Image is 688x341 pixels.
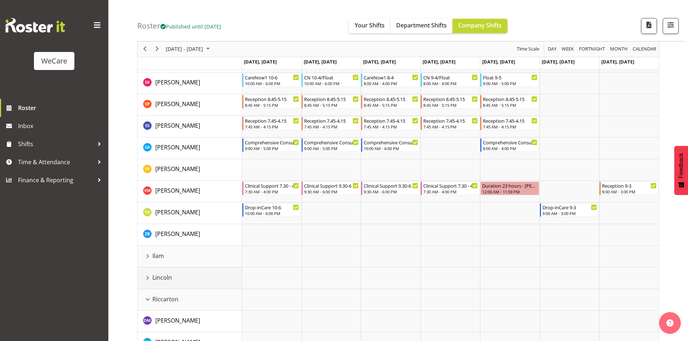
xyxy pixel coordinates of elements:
[480,73,539,87] div: Saahit Kour"s event - Float 9-5 Begin From Friday, October 17, 2025 at 9:00:00 AM GMT+13:00 Ends ...
[364,95,418,102] div: Reception 8.45-5.15
[516,45,540,54] span: Time Scale
[632,45,658,54] button: Month
[160,23,221,30] span: Published until [DATE]
[482,58,515,65] span: [DATE], [DATE]
[138,311,242,332] td: Deepti Mahajan resource
[423,117,478,124] div: Reception 7.45-4.15
[138,246,242,267] td: Ilam resource
[458,21,502,29] span: Company Shifts
[602,182,657,189] div: Reception 9-3
[674,146,688,195] button: Feedback - Show survey
[138,289,242,311] td: Riccarton resource
[139,41,151,57] div: previous period
[304,139,359,146] div: Comprehensive Consult 9-5
[155,143,200,152] a: [PERSON_NAME]
[155,100,200,108] span: [PERSON_NAME]
[242,138,301,152] div: Sarah Abbott"s event - Comprehensive Consult 9-5 Begin From Monday, October 13, 2025 at 9:00:00 A...
[601,58,634,65] span: [DATE], [DATE]
[304,124,359,130] div: 7:45 AM - 4:15 PM
[242,182,301,195] div: Viktoriia Molchanova"s event - Clinical Support 7.30 - 4 Begin From Monday, October 13, 2025 at 7...
[364,145,418,151] div: 10:00 AM - 6:00 PM
[245,117,299,124] div: Reception 7.45-4.15
[361,182,420,195] div: Viktoriia Molchanova"s event - Clinical Support 9.30-6 Begin From Wednesday, October 15, 2025 at ...
[483,117,537,124] div: Reception 7.45-4.15
[609,45,629,54] button: Timeline Month
[165,45,213,54] button: October 2025
[663,18,679,34] button: Filter Shifts
[163,41,214,57] div: October 13 - 19, 2025
[364,182,418,189] div: Clinical Support 9.30-6
[483,95,537,102] div: Reception 8.45-5.15
[245,95,299,102] div: Reception 8.45-5.15
[364,139,418,146] div: Comprehensive Consult 10-6
[361,95,420,109] div: Samantha Poultney"s event - Reception 8.45-5.15 Begin From Wednesday, October 15, 2025 at 8:45:00...
[480,182,539,195] div: Viktoriia Molchanova"s event - Duration 23 hours - Viktoriia Molchanova Begin From Friday, Octobe...
[361,138,420,152] div: Sarah Abbott"s event - Comprehensive Consult 10-6 Begin From Wednesday, October 15, 2025 at 10:00...
[155,316,200,325] a: [PERSON_NAME]
[304,80,359,86] div: 10:00 AM - 6:00 PM
[242,117,301,130] div: Sara Sherwin"s event - Reception 7.45-4.15 Begin From Monday, October 13, 2025 at 7:45:00 AM GMT+...
[364,102,418,108] div: 8:45 AM - 5:15 PM
[364,117,418,124] div: Reception 7.45-4.15
[245,74,299,81] div: CareNow1 10-6
[138,202,242,224] td: Yvonne Denny resource
[302,182,360,195] div: Viktoriia Molchanova"s event - Clinical Support 9.30-6 Begin From Tuesday, October 14, 2025 at 9:...
[304,182,359,189] div: Clinical Support 9.30-6
[361,73,420,87] div: Saahit Kour"s event - CareNow1 8-4 Begin From Wednesday, October 15, 2025 at 8:00:00 AM GMT+13:00...
[302,117,360,130] div: Sara Sherwin"s event - Reception 7.45-4.15 Begin From Tuesday, October 14, 2025 at 7:45:00 AM GMT...
[304,58,337,65] span: [DATE], [DATE]
[349,19,390,33] button: Your Shifts
[155,122,200,130] span: [PERSON_NAME]
[641,18,657,34] button: Download a PDF of the roster according to the set date range.
[547,45,557,54] span: Day
[547,45,558,54] button: Timeline Day
[483,80,537,86] div: 9:00 AM - 5:00 PM
[516,45,541,54] button: Time Scale
[155,187,200,194] span: [PERSON_NAME]
[245,80,299,86] div: 10:00 AM - 6:00 PM
[355,21,385,29] span: Your Shifts
[421,182,480,195] div: Viktoriia Molchanova"s event - Clinical Support 7.30 - 4 Begin From Thursday, October 16, 2025 at...
[18,102,105,113] span: Roster
[138,94,242,116] td: Samantha Poultney resource
[302,138,360,152] div: Sarah Abbott"s event - Comprehensive Consult 9-5 Begin From Tuesday, October 14, 2025 at 9:00:00 ...
[242,95,301,109] div: Samantha Poultney"s event - Reception 8.45-5.15 Begin From Monday, October 13, 2025 at 8:45:00 AM...
[5,18,65,32] img: Rosterit website logo
[483,102,537,108] div: 8:45 AM - 5:15 PM
[482,182,537,189] div: Duration 23 hours - [PERSON_NAME]
[155,121,200,130] a: [PERSON_NAME]
[155,230,200,238] span: [PERSON_NAME]
[244,58,277,65] span: [DATE], [DATE]
[483,139,537,146] div: Comprehensive Consult 8-4
[304,189,359,194] div: 9:30 AM - 6:00 PM
[137,22,221,30] h4: Roster
[18,139,94,149] span: Shifts
[542,204,597,211] div: Drop-inCare 9-3
[155,186,200,195] a: [PERSON_NAME]
[480,117,539,130] div: Sara Sherwin"s event - Reception 7.45-4.15 Begin From Friday, October 17, 2025 at 7:45:00 AM GMT+...
[245,210,299,216] div: 10:00 AM - 6:00 PM
[421,73,480,87] div: Saahit Kour"s event - CN 9-4/Float Begin From Thursday, October 16, 2025 at 8:00:00 AM GMT+13:00 ...
[245,124,299,130] div: 7:45 AM - 4:15 PM
[666,319,674,327] img: help-xxl-2.png
[483,145,537,151] div: 8:00 AM - 4:00 PM
[152,45,162,54] button: Next
[155,165,200,173] a: [PERSON_NAME]
[304,95,359,102] div: Reception 8.45-5.15
[138,159,242,181] td: Shannon Pocklington resource
[245,145,299,151] div: 9:00 AM - 5:00 PM
[600,182,658,195] div: Viktoriia Molchanova"s event - Reception 9-3 Begin From Sunday, October 19, 2025 at 9:00:00 AM GM...
[396,21,447,29] span: Department Shifts
[245,102,299,108] div: 8:45 AM - 5:15 PM
[155,208,200,216] span: [PERSON_NAME]
[304,117,359,124] div: Reception 7.45-4.15
[242,73,301,87] div: Saahit Kour"s event - CareNow1 10-6 Begin From Monday, October 13, 2025 at 10:00:00 AM GMT+13:00 ...
[423,182,478,189] div: Clinical Support 7.30 - 4
[152,252,164,260] span: Ilam
[138,181,242,202] td: Viktoriia Molchanova resource
[155,78,200,87] a: [PERSON_NAME]
[364,124,418,130] div: 7:45 AM - 4:15 PM
[18,175,94,185] span: Finance & Reporting
[245,139,299,146] div: Comprehensive Consult 9-5
[632,45,657,54] span: calendar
